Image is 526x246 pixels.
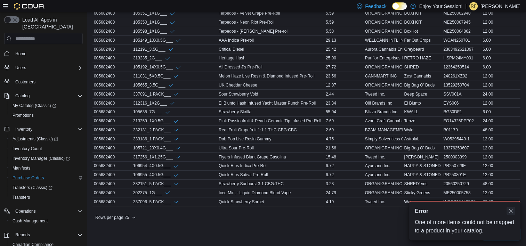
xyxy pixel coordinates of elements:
div: 21.56 [324,144,364,152]
a: Transfers (Classic) [7,183,86,192]
div: 6.72 [324,162,364,170]
input: Dark Mode [392,2,407,10]
div: 005682400 [92,153,132,161]
a: My Catalog (Classic) [7,101,86,110]
div: ORGANIGRAM INC. [364,18,403,26]
div: SHRED'ems [403,180,442,188]
div: 7.69 [324,117,364,125]
button: Operations [1,206,86,216]
div: 005682400 [92,45,132,54]
div: 20560250729 [442,180,481,188]
div: 6.00 [481,45,520,54]
span: Purchase Orders [13,175,44,181]
img: Cova [14,3,45,10]
svg: Info [173,136,179,142]
div: RETRO HAZE [403,54,442,62]
div: WCAN250701 [442,36,481,44]
a: Purchase Orders [10,174,47,182]
div: 2500003399 [442,153,481,161]
span: Inventory [15,126,32,132]
div: KWALL [403,108,442,116]
svg: Info [176,65,181,70]
div: 005682400 [92,162,132,170]
span: Customers [15,79,35,85]
div: 5.59 [324,18,364,26]
svg: Info [173,91,179,97]
span: Reports [15,232,30,238]
div: Ayurcann Inc. [364,171,403,179]
div: WELLCANN INTL INC. [364,36,403,44]
svg: Info [170,100,175,106]
div: 6.00 [481,54,520,62]
div: 333186_1 PACK___ [133,136,179,142]
div: ORGANIGRAM INC. [364,81,403,89]
a: Manifests [10,164,33,172]
button: Reports [1,230,86,240]
div: BOXHOT [403,9,442,17]
div: 2.44 [324,90,364,98]
div: ORGANIGRAM INC. [364,9,403,17]
button: Purchase Orders [7,173,86,183]
div: 25.42 [324,45,364,54]
button: Manifests [7,163,86,173]
div: 005682400 [92,81,132,89]
svg: Info [165,109,170,115]
div: Melon Haze Live Resin & Diamond Infused Pre-Roll [217,72,324,80]
svg: Info [165,56,170,61]
a: Cash Management [10,217,50,225]
div: Iced Mint - Liquid Diamond Blend Vape [217,189,324,197]
div: 105598_1X1G___ [133,28,175,34]
div: 332131_2 PACK___ [133,127,179,133]
a: Inventory Manager (Classic) [10,154,73,163]
svg: Info [173,172,179,178]
div: 4.75 [324,135,364,143]
div: 3.28 [324,180,364,188]
div: 005682400 [92,90,132,98]
div: Tenzo [403,117,442,125]
div: 313235_2G___ [133,55,170,61]
svg: Info [170,20,175,25]
div: 332151_5 PACK___ [133,181,179,187]
div: Romaine Francis [469,2,478,10]
div: Wyld [403,126,442,134]
div: 105635_7G___ [133,109,170,115]
button: Users [13,64,29,72]
span: Adjustments (Classic) [10,135,83,143]
button: Inventory [13,125,35,133]
div: 12.00 [481,153,520,161]
div: Deep Space [403,90,442,98]
svg: Info [165,190,170,196]
svg: Info [170,28,175,34]
div: 317256_1X1.25G___ [133,154,181,160]
div: SHRED [403,63,442,71]
div: ORGANIGRAM INC. [364,189,403,197]
div: 005682400 [92,54,132,62]
div: 6.72 [324,171,364,179]
span: Inventory Count [13,146,42,151]
div: Pink Passionfruit & Peach Ceramic Tip Infused Pre-Roll [217,117,324,125]
div: 48.00 [481,126,520,134]
div: 2.69 [324,126,364,134]
span: Inventory Count [10,145,83,153]
svg: Info [173,181,179,187]
div: Quick Strawberry Sorbet [217,198,324,206]
div: 12.00 [481,18,520,26]
div: Strawberry Sunburst 3:1 CBG:THC [217,180,324,188]
div: 105351_1X1G___ [133,10,175,16]
a: Home [13,50,29,58]
div: UK Cheddar Cheese [217,81,324,89]
div: 12.00 [481,135,520,143]
div: Far Out Crops [403,36,442,44]
div: ME250005758 [442,189,481,197]
button: Inventory Count [7,144,86,154]
span: Transfers [10,193,83,202]
div: Greybeard [403,45,442,54]
span: Users [15,65,26,71]
div: Avant Craft Cannabis Inc [364,117,403,125]
div: 15.48 [324,153,364,161]
div: Real Fruit Grapefruit 1:1:1 THC:CBG:CBC [217,126,324,134]
div: 12.00 [481,27,520,35]
button: Promotions [7,110,86,120]
div: 112191_3.5G___ [133,46,174,52]
span: Users [13,64,83,72]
